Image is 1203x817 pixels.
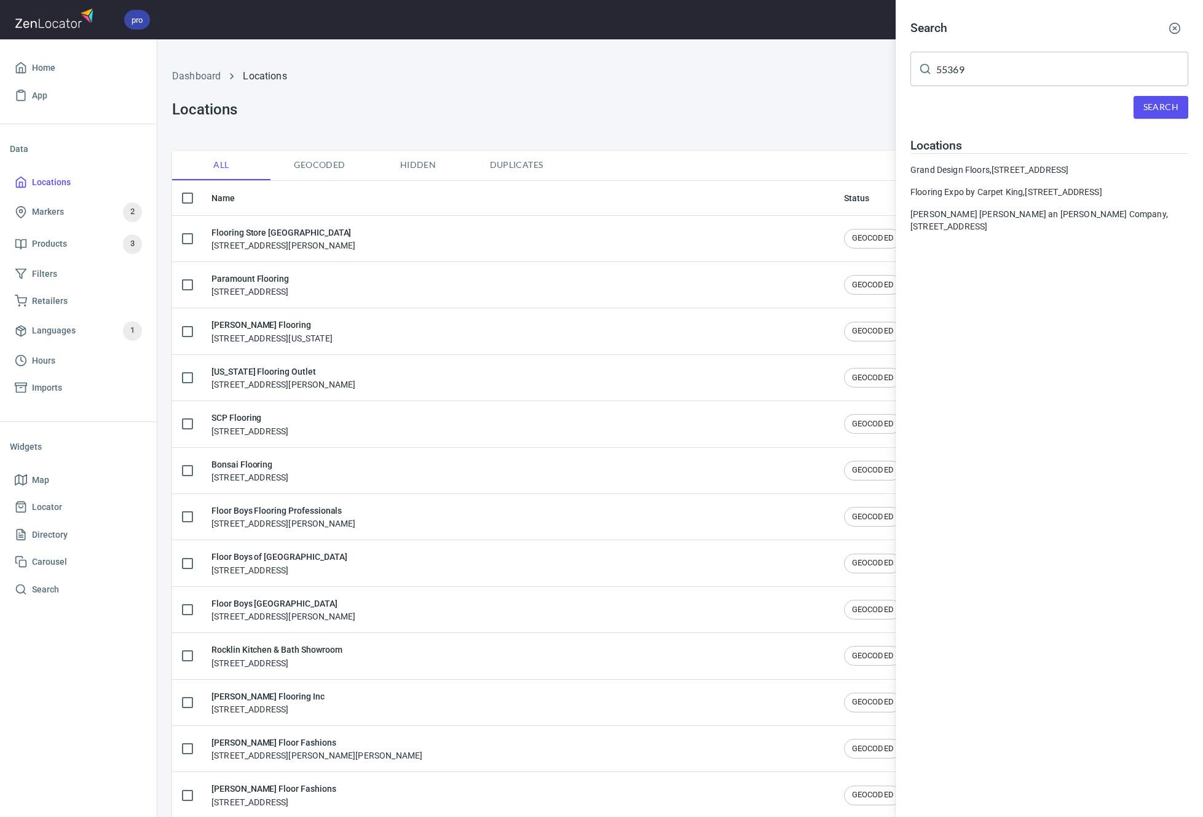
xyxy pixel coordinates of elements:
[910,186,1188,198] a: Flooring Expo by Carpet King,[STREET_ADDRESS]
[910,21,947,36] h4: Search
[910,138,1188,153] h4: Locations
[1143,100,1178,115] span: Search
[910,164,1188,176] div: Grand Design Floors, [STREET_ADDRESS]
[910,208,1188,233] div: [PERSON_NAME] [PERSON_NAME] an [PERSON_NAME] Company, [STREET_ADDRESS]
[910,186,1188,198] div: Flooring Expo by Carpet King, [STREET_ADDRESS]
[936,52,1188,86] input: Search for locations, markers or anything you want
[1134,96,1188,119] button: Search
[910,164,1188,176] a: Grand Design Floors,[STREET_ADDRESS]
[910,208,1188,233] a: [PERSON_NAME] [PERSON_NAME] an [PERSON_NAME] Company,[STREET_ADDRESS]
